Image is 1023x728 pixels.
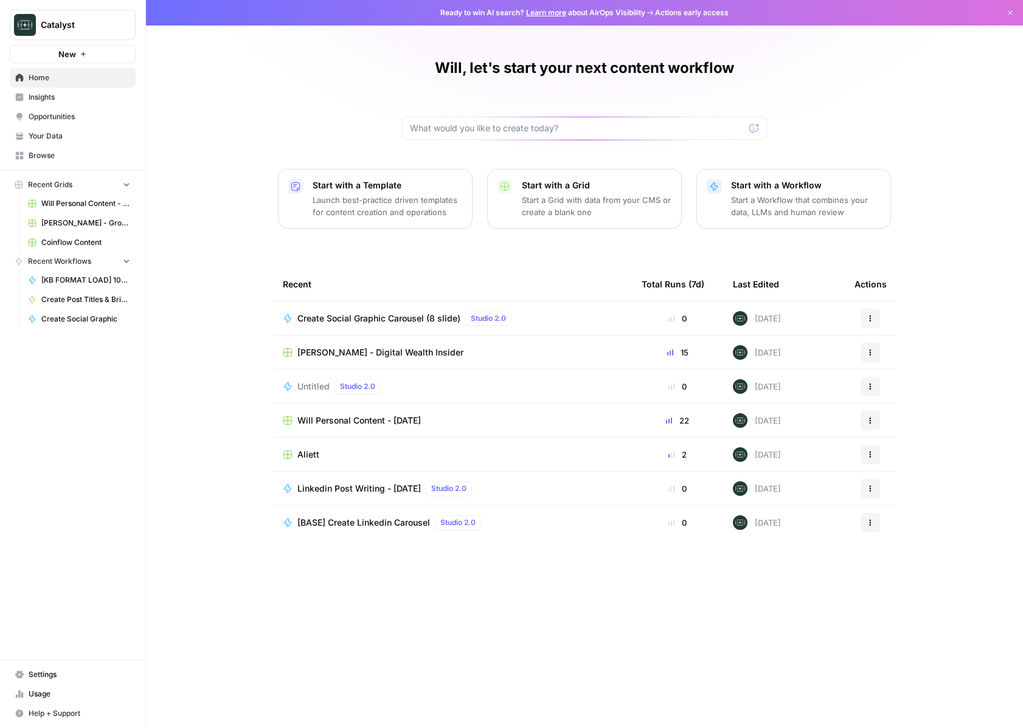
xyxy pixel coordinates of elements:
[41,198,130,209] span: Will Personal Content - [DATE]
[855,267,887,301] div: Actions
[10,684,136,704] a: Usage
[10,146,136,165] a: Browse
[41,19,114,31] span: Catalyst
[14,14,36,36] img: Catalyst Logo
[283,414,622,427] a: Will Personal Content - [DATE]
[642,482,713,495] div: 0
[733,413,781,428] div: [DATE]
[733,481,747,496] img: lkqc6w5wqsmhugm7jkiokl0d6w4g
[313,179,462,191] p: Start with a Template
[10,45,136,63] button: New
[28,256,91,267] span: Recent Workflows
[655,7,729,18] span: Actions early access
[297,482,421,495] span: Linkedin Post Writing - [DATE]
[283,448,622,461] a: Aliett
[58,48,76,60] span: New
[526,8,566,17] a: Learn more
[29,111,130,122] span: Opportunities
[340,381,375,392] span: Studio 2.0
[731,194,881,218] p: Start a Workflow that combines your data, LLMs and human review
[440,517,476,528] span: Studio 2.0
[487,169,682,228] button: Start with a GridStart a Grid with data from your CMS or create a blank one
[731,179,881,191] p: Start with a Workflow
[431,483,466,494] span: Studio 2.0
[29,150,130,161] span: Browse
[297,380,330,393] span: Untitled
[642,517,713,529] div: 0
[283,481,622,496] a: Linkedin Post Writing - [DATE]Studio 2.0
[642,346,713,359] div: 15
[297,346,463,359] span: [PERSON_NAME] - Digital Wealth Insider
[10,88,136,107] a: Insights
[733,345,747,360] img: lkqc6w5wqsmhugm7jkiokl0d6w4g
[522,194,671,218] p: Start a Grid with data from your CMS or create a blank one
[29,92,130,103] span: Insights
[278,169,473,228] button: Start with a TemplateLaunch best-practice driven templates for content creation and operations
[733,379,781,394] div: [DATE]
[10,107,136,126] a: Opportunities
[410,122,744,134] input: What would you like to create today?
[23,233,136,252] a: Coinflow Content
[29,708,130,719] span: Help + Support
[733,515,781,530] div: [DATE]
[696,169,891,228] button: Start with a WorkflowStart a Workflow that combines your data, LLMs and human review
[642,380,713,393] div: 0
[733,447,747,462] img: lkqc6w5wqsmhugm7jkiokl0d6w4g
[283,346,622,359] a: [PERSON_NAME] - Digital Wealth Insider
[733,267,779,301] div: Last Edited
[28,179,72,190] span: Recent Grids
[733,481,781,496] div: [DATE]
[41,314,130,325] span: Create Social Graphic
[41,275,130,286] span: [KB FORMAT LOAD] 101 LinkedIn posts
[471,313,506,324] span: Studio 2.0
[29,131,130,142] span: Your Data
[733,379,747,394] img: lkqc6w5wqsmhugm7jkiokl0d6w4g
[313,194,462,218] p: Launch best-practice driven templates for content creation and operations
[283,267,622,301] div: Recent
[733,447,781,462] div: [DATE]
[297,448,319,461] span: Aliett
[23,194,136,213] a: Will Personal Content - [DATE]
[642,448,713,461] div: 2
[733,345,781,360] div: [DATE]
[733,515,747,530] img: lkqc6w5wqsmhugm7jkiokl0d6w4g
[41,294,130,305] span: Create Post Titles & Briefs - From Interview
[733,413,747,428] img: lkqc6w5wqsmhugm7jkiokl0d6w4g
[10,68,136,88] a: Home
[23,309,136,329] a: Create Social Graphic
[297,312,460,325] span: Create Social Graphic Carousel (8 slide)
[642,267,704,301] div: Total Runs (7d)
[29,689,130,699] span: Usage
[10,704,136,723] button: Help + Support
[10,10,136,40] button: Workspace: Catalyst
[283,379,622,394] a: UntitledStudio 2.0
[23,213,136,233] a: [PERSON_NAME] - Ground Content - [DATE]
[41,237,130,248] span: Coinflow Content
[283,311,622,326] a: Create Social Graphic Carousel (8 slide)Studio 2.0
[297,414,421,427] span: Will Personal Content - [DATE]
[283,515,622,530] a: [BASE] Create Linkedin CarouselStudio 2.0
[733,311,747,326] img: lkqc6w5wqsmhugm7jkiokl0d6w4g
[642,414,713,427] div: 22
[440,7,645,18] span: Ready to win AI search? about AirOps Visibility
[23,270,136,290] a: [KB FORMAT LOAD] 101 LinkedIn posts
[29,72,130,83] span: Home
[10,665,136,684] a: Settings
[10,176,136,194] button: Recent Grids
[435,58,734,78] h1: Will, let's start your next content workflow
[41,218,130,228] span: [PERSON_NAME] - Ground Content - [DATE]
[642,312,713,325] div: 0
[733,311,781,326] div: [DATE]
[23,290,136,309] a: Create Post Titles & Briefs - From Interview
[297,517,430,529] span: [BASE] Create Linkedin Carousel
[29,669,130,680] span: Settings
[522,179,671,191] p: Start with a Grid
[10,252,136,270] button: Recent Workflows
[10,126,136,146] a: Your Data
